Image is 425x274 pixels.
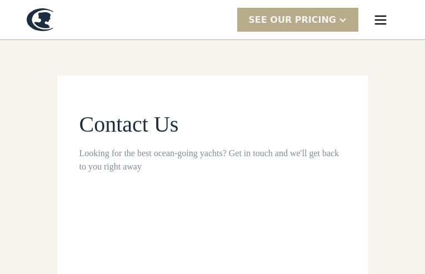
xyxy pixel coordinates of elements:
div: SEE Our Pricing [248,13,336,27]
a: home [27,8,53,31]
div: menu [363,2,398,38]
div: SEE Our Pricing [237,8,358,32]
span: Contact Us [79,112,179,137]
div: Looking for the best ocean-going yachts? Get in touch and we'll get back to you right away [79,147,346,173]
